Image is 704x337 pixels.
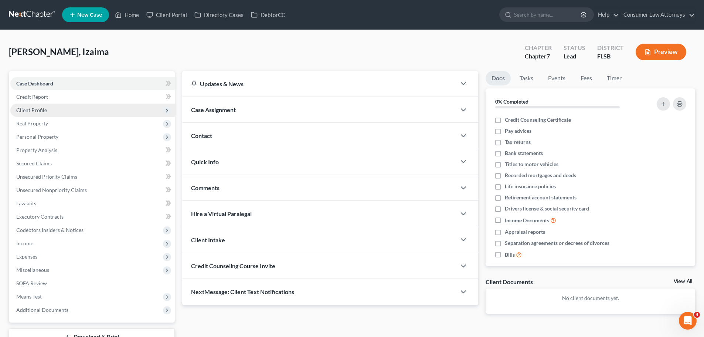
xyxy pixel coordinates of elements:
[505,205,589,212] span: Drivers license & social security card
[574,71,598,85] a: Fees
[191,158,219,165] span: Quick Info
[10,210,175,223] a: Executory Contracts
[111,8,143,21] a: Home
[10,157,175,170] a: Secured Claims
[547,53,550,60] span: 7
[486,71,511,85] a: Docs
[597,52,624,61] div: FLSB
[191,262,275,269] span: Credit Counseling Course Invite
[16,227,84,233] span: Codebtors Insiders & Notices
[505,194,577,201] span: Retirement account statements
[505,127,531,135] span: Pay advices
[16,120,48,127] span: Real Property
[10,277,175,290] a: SOFA Review
[191,106,236,113] span: Case Assignment
[16,187,87,193] span: Unsecured Nonpriority Claims
[10,77,175,90] a: Case Dashboard
[16,280,47,286] span: SOFA Review
[9,46,109,57] span: [PERSON_NAME], Izaima
[10,183,175,197] a: Unsecured Nonpriority Claims
[505,172,576,179] span: Recorded mortgages and deeds
[505,161,558,168] span: Titles to motor vehicles
[10,90,175,104] a: Credit Report
[191,288,294,295] span: NextMessage: Client Text Notifications
[247,8,289,21] a: DebtorCC
[16,240,33,246] span: Income
[525,52,552,61] div: Chapter
[16,173,77,180] span: Unsecured Priority Claims
[16,160,52,166] span: Secured Claims
[16,107,47,113] span: Client Profile
[10,197,175,210] a: Lawsuits
[16,293,42,300] span: Means Test
[505,251,515,259] span: Bills
[191,210,252,217] span: Hire a Virtual Paralegal
[620,8,695,21] a: Consumer Law Attorneys
[16,80,53,87] span: Case Dashboard
[191,132,212,139] span: Contact
[564,52,585,61] div: Lead
[77,12,102,18] span: New Case
[679,312,697,330] iframe: Intercom live chat
[16,253,37,260] span: Expenses
[505,116,571,124] span: Credit Counseling Certificate
[16,200,36,206] span: Lawsuits
[594,8,619,21] a: Help
[525,44,552,52] div: Chapter
[505,228,545,236] span: Appraisal reports
[495,98,528,105] strong: 0% Completed
[505,239,609,247] span: Separation agreements or decrees of divorces
[16,134,58,140] span: Personal Property
[486,278,533,286] div: Client Documents
[10,144,175,157] a: Property Analysis
[505,217,549,224] span: Income Documents
[191,184,220,191] span: Comments
[505,149,543,157] span: Bank statements
[191,80,447,88] div: Updates & News
[601,71,628,85] a: Timer
[636,44,686,60] button: Preview
[542,71,571,85] a: Events
[16,267,49,273] span: Miscellaneous
[16,213,64,220] span: Executory Contracts
[10,170,175,183] a: Unsecured Priority Claims
[505,183,556,190] span: Life insurance policies
[492,294,689,302] p: No client documents yet.
[694,312,700,318] span: 4
[16,307,68,313] span: Additional Documents
[674,279,692,284] a: View All
[514,71,539,85] a: Tasks
[191,236,225,243] span: Client Intake
[191,8,247,21] a: Directory Cases
[16,147,57,153] span: Property Analysis
[16,94,48,100] span: Credit Report
[143,8,191,21] a: Client Portal
[514,8,582,21] input: Search by name...
[597,44,624,52] div: District
[564,44,585,52] div: Status
[505,138,531,146] span: Tax returns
